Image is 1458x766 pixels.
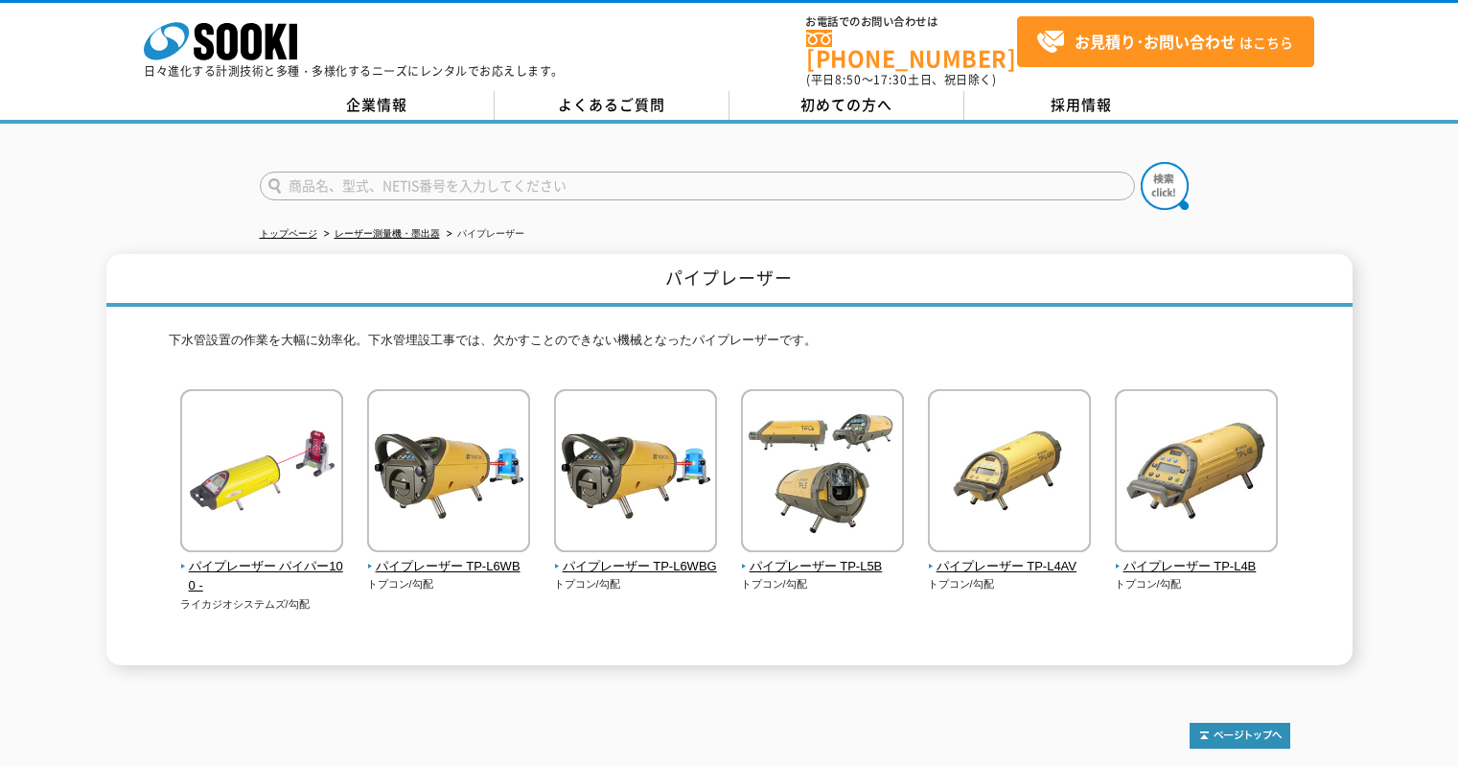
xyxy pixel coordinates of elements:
[1141,162,1189,210] img: btn_search.png
[554,539,718,577] a: パイプレーザー TP-L6WBG
[741,539,905,577] a: パイプレーザー TP-L5B
[928,576,1092,592] p: トプコン/勾配
[144,65,564,77] p: 日々進化する計測技術と多種・多様化するニーズにレンタルでお応えします。
[335,228,440,239] a: レーザー測量機・墨出器
[964,91,1199,120] a: 採用情報
[495,91,729,120] a: よくあるご質問
[835,71,862,88] span: 8:50
[180,539,344,596] a: パイプレーザー パイパー100 -
[1017,16,1314,67] a: お見積り･お問い合わせはこちら
[260,172,1135,200] input: 商品名、型式、NETIS番号を入力してください
[741,576,905,592] p: トプコン/勾配
[1115,557,1279,577] span: パイプレーザー TP-L4B
[873,71,908,88] span: 17:30
[729,91,964,120] a: 初めての方へ
[800,94,892,115] span: 初めての方へ
[741,557,905,577] span: パイプレーザー TP-L5B
[1115,576,1279,592] p: トプコン/勾配
[260,228,317,239] a: トップページ
[180,389,343,557] img: パイプレーザー パイパー100 -
[806,30,1017,69] a: [PHONE_NUMBER]
[554,576,718,592] p: トプコン/勾配
[367,576,531,592] p: トプコン/勾配
[928,389,1091,557] img: パイプレーザー TP-L4AV
[1115,539,1279,577] a: パイプレーザー TP-L4B
[554,389,717,557] img: パイプレーザー TP-L6WBG
[1115,389,1278,557] img: パイプレーザー TP-L4B
[928,539,1092,577] a: パイプレーザー TP-L4AV
[1190,723,1290,749] img: トップページへ
[169,331,1290,360] p: 下水管設置の作業を大幅に効率化。下水管埋設工事では、欠かすことのできない機械となったパイプレーザーです。
[741,389,904,557] img: パイプレーザー TP-L5B
[367,389,530,557] img: パイプレーザー TP-L6WB
[367,557,531,577] span: パイプレーザー TP-L6WB
[443,224,524,244] li: パイプレーザー
[928,557,1092,577] span: パイプレーザー TP-L4AV
[180,557,344,597] span: パイプレーザー パイパー100 -
[367,539,531,577] a: パイプレーザー TP-L6WB
[1036,28,1293,57] span: はこちら
[554,557,718,577] span: パイプレーザー TP-L6WBG
[180,596,344,613] p: ライカジオシステムズ/勾配
[806,16,1017,28] span: お電話でのお問い合わせは
[260,91,495,120] a: 企業情報
[806,71,996,88] span: (平日 ～ 土日、祝日除く)
[106,254,1353,307] h1: パイプレーザー
[1075,30,1236,53] strong: お見積り･お問い合わせ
